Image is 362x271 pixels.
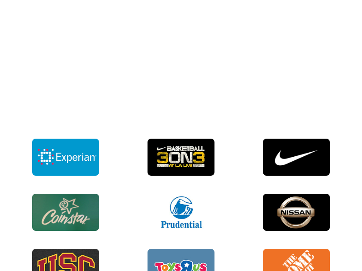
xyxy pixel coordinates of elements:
img: Experian–2 [32,139,99,176]
img: Nike-3-on-3 [148,139,214,176]
img: Nissan-2 [263,194,330,231]
img: Prudential-Client [148,194,214,231]
img: Nike-Logo [263,139,330,176]
img: Coinstar-Logo [32,194,99,231]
